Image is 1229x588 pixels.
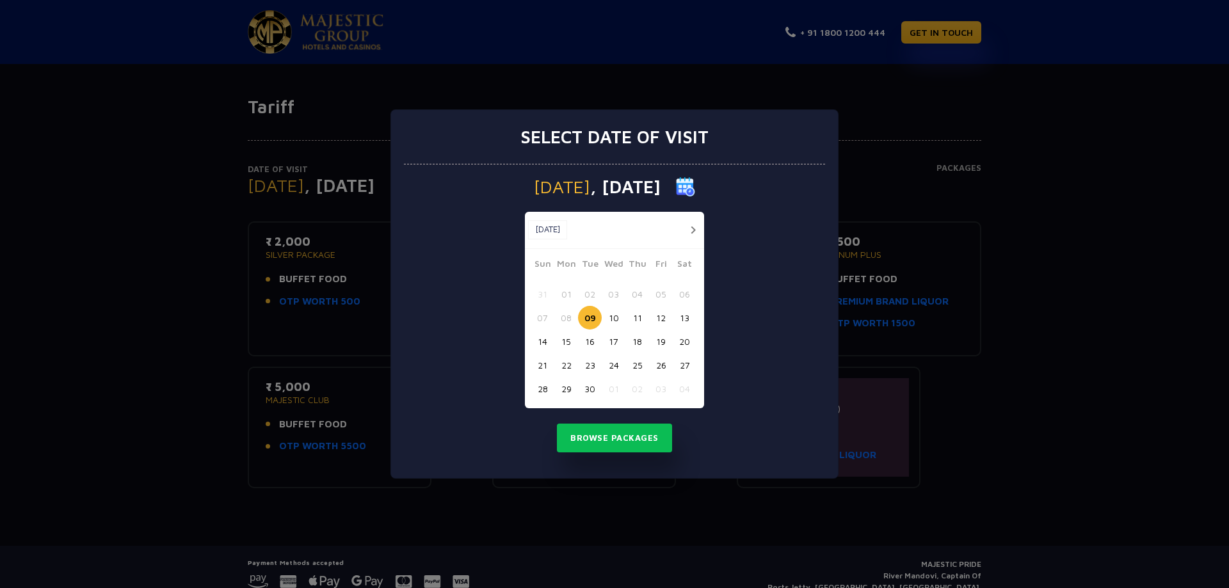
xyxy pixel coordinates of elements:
[649,377,673,401] button: 03
[602,257,625,274] span: Wed
[578,257,602,274] span: Tue
[673,306,696,330] button: 13
[625,282,649,306] button: 04
[554,257,578,274] span: Mon
[578,330,602,353] button: 16
[578,377,602,401] button: 30
[531,353,554,377] button: 21
[578,353,602,377] button: 23
[649,282,673,306] button: 05
[673,257,696,274] span: Sat
[531,377,554,401] button: 28
[673,330,696,353] button: 20
[578,282,602,306] button: 02
[602,377,625,401] button: 01
[531,257,554,274] span: Sun
[649,306,673,330] button: 12
[578,306,602,330] button: 09
[554,377,578,401] button: 29
[649,330,673,353] button: 19
[602,306,625,330] button: 10
[673,353,696,377] button: 27
[520,126,709,148] h3: Select date of visit
[673,282,696,306] button: 06
[554,353,578,377] button: 22
[531,306,554,330] button: 07
[554,330,578,353] button: 15
[531,282,554,306] button: 31
[625,257,649,274] span: Thu
[649,257,673,274] span: Fri
[625,377,649,401] button: 02
[625,330,649,353] button: 18
[528,220,567,239] button: [DATE]
[602,282,625,306] button: 03
[673,377,696,401] button: 04
[676,177,695,196] img: calender icon
[554,306,578,330] button: 08
[557,424,672,453] button: Browse Packages
[602,330,625,353] button: 17
[649,353,673,377] button: 26
[625,353,649,377] button: 25
[531,330,554,353] button: 14
[625,306,649,330] button: 11
[554,282,578,306] button: 01
[590,178,661,196] span: , [DATE]
[602,353,625,377] button: 24
[534,178,590,196] span: [DATE]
